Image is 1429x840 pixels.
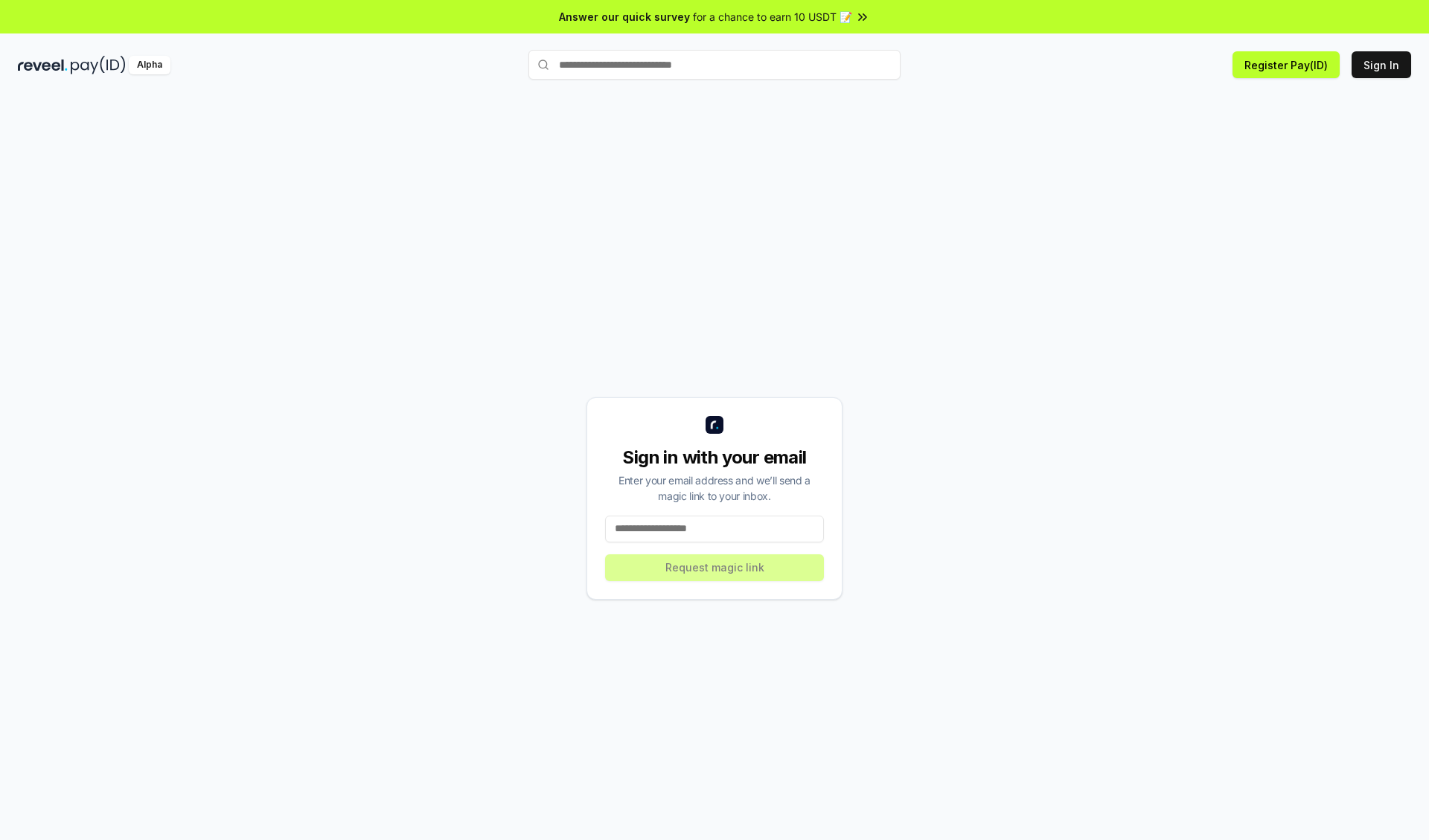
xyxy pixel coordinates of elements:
div: Sign in with your email [605,446,824,469]
span: Answer our quick survey [559,9,690,25]
span: for a chance to earn 10 USDT 📝 [693,9,852,25]
button: Sign In [1352,51,1411,78]
button: Register Pay(ID) [1233,51,1340,78]
img: logo_small [706,416,723,434]
img: pay_id [71,56,126,74]
div: Enter your email address and we’ll send a magic link to your inbox. [605,472,824,504]
div: Alpha [129,56,170,74]
img: reveel_dark [18,56,68,74]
